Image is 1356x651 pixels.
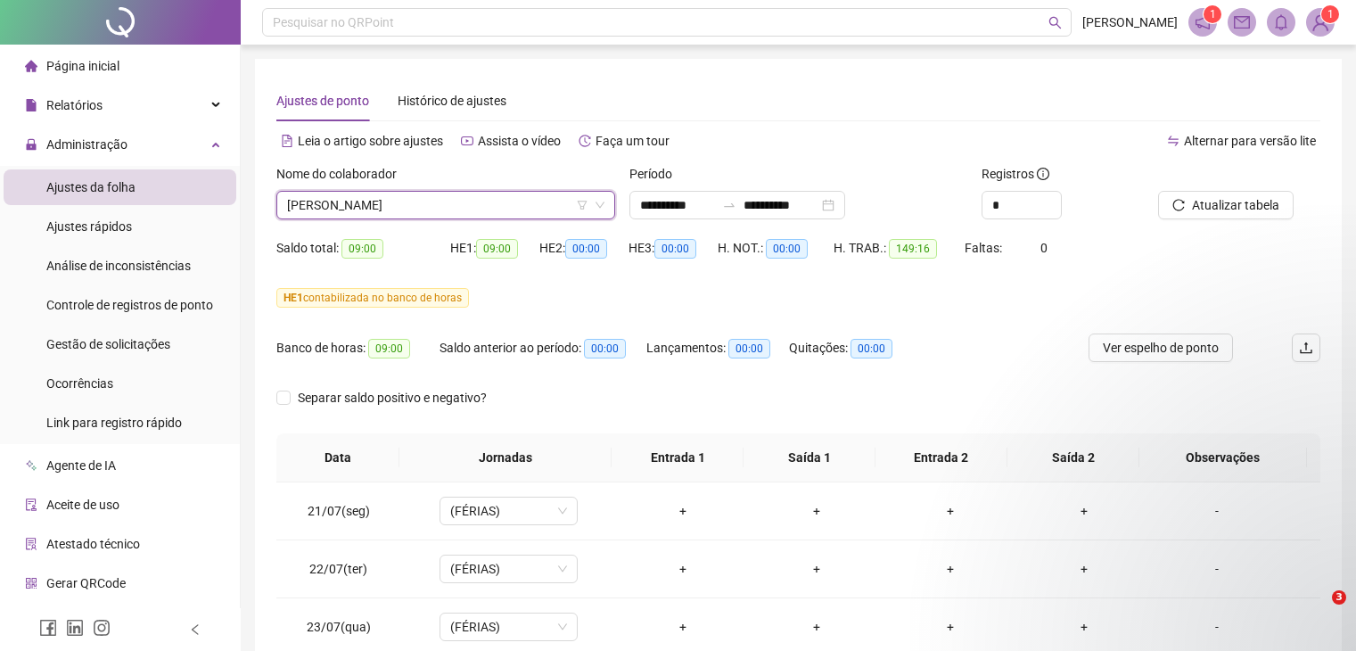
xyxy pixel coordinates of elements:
span: (FÉRIAS) [450,498,567,524]
span: Controle de registros de ponto [46,298,213,312]
span: 1 [1210,8,1216,21]
span: Gerar QRCode [46,576,126,590]
label: Nome do colaborador [276,164,408,184]
div: H. TRAB.: [834,238,964,259]
span: file [25,99,37,111]
span: Faltas: [965,241,1005,255]
span: 21/07(seg) [308,504,370,518]
div: + [898,617,1003,637]
div: + [630,559,736,579]
span: file-text [281,135,293,147]
button: Ver espelho de ponto [1089,334,1233,362]
span: 09:00 [368,339,410,358]
span: Alternar para versão lite [1184,134,1316,148]
div: + [1031,559,1137,579]
div: + [764,559,869,579]
div: - [1164,501,1270,521]
span: down [595,200,605,210]
label: Período [629,164,684,184]
span: HE 1 [284,292,303,304]
span: Observações [1154,448,1293,467]
span: Histórico de ajustes [398,94,506,108]
span: lock [25,138,37,151]
div: H. NOT.: [718,238,834,259]
th: Observações [1139,433,1307,482]
span: 00:00 [565,239,607,259]
img: 78532 [1307,9,1334,36]
div: HE 2: [539,238,629,259]
span: history [579,135,591,147]
span: contabilizada no banco de horas [276,288,469,308]
span: notification [1195,14,1211,30]
span: Link para registro rápido [46,416,182,430]
span: 1 [1327,8,1334,21]
span: search [1048,16,1062,29]
div: HE 1: [450,238,539,259]
span: 00:00 [654,239,696,259]
span: mail [1234,14,1250,30]
th: Jornadas [399,433,612,482]
span: [PERSON_NAME] [1082,12,1178,32]
span: 23/07(qua) [307,620,371,634]
div: + [630,617,736,637]
span: Aceite de uso [46,498,119,512]
div: + [630,501,736,521]
span: 09:00 [476,239,518,259]
div: Saldo anterior ao período: [440,338,646,358]
span: home [25,60,37,72]
span: Ver espelho de ponto [1103,338,1219,358]
span: qrcode [25,577,37,589]
div: + [764,617,869,637]
div: - [1164,617,1270,637]
th: Saída 1 [744,433,875,482]
sup: 1 [1204,5,1221,23]
span: swap [1167,135,1179,147]
span: upload [1299,341,1313,355]
span: 149:16 [889,239,937,259]
div: + [898,501,1003,521]
div: HE 3: [629,238,718,259]
div: Lançamentos: [646,338,789,358]
span: instagram [93,619,111,637]
span: solution [25,538,37,550]
iframe: Intercom live chat [1295,590,1338,633]
span: Ajustes da folha [46,180,136,194]
span: 00:00 [584,339,626,358]
span: Ajustes de ponto [276,94,369,108]
th: Data [276,433,399,482]
span: to [722,198,736,212]
span: 09:00 [341,239,383,259]
span: Página inicial [46,59,119,73]
span: 00:00 [851,339,892,358]
div: Banco de horas: [276,338,440,358]
span: Assista o vídeo [478,134,561,148]
span: (FÉRIAS) [450,556,567,582]
div: Saldo total: [276,238,450,259]
span: 00:00 [728,339,770,358]
th: Entrada 1 [612,433,744,482]
span: audit [25,499,37,511]
span: Relatórios [46,98,103,112]
span: Ajustes rápidos [46,219,132,234]
span: Registros [982,164,1049,184]
span: Administração [46,137,127,152]
span: youtube [461,135,473,147]
span: 3 [1332,590,1346,605]
span: info-circle [1037,168,1049,180]
span: Faça um tour [596,134,670,148]
th: Entrada 2 [875,433,1007,482]
span: KARLA RIGO CASSIANO [287,192,604,218]
span: reload [1172,199,1185,211]
div: + [1031,501,1137,521]
div: + [1031,617,1137,637]
div: + [764,501,869,521]
span: facebook [39,619,57,637]
span: bell [1273,14,1289,30]
span: Leia o artigo sobre ajustes [298,134,443,148]
div: - [1164,559,1270,579]
span: Gestão de solicitações [46,337,170,351]
sup: Atualize o seu contato no menu Meus Dados [1321,5,1339,23]
span: 00:00 [766,239,808,259]
span: Ocorrências [46,376,113,391]
span: Atestado técnico [46,537,140,551]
